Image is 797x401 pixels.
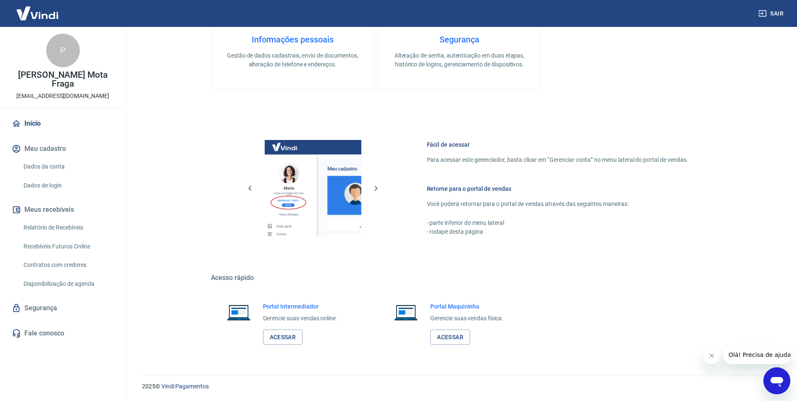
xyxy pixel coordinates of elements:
a: Acessar [430,330,470,345]
img: Vindi [10,0,65,26]
p: Para acessar este gerenciador, basta clicar em “Gerenciar conta” no menu lateral do portal de ven... [427,156,688,164]
h4: Segurança [392,34,527,45]
iframe: Mensagem da empresa [723,346,790,364]
button: Sair [757,6,787,21]
p: Alteração de senha, autenticação em duas etapas, histórico de logins, gerenciamento de dispositivos. [392,51,527,69]
h6: Fácil de acessar [427,140,688,149]
p: - parte inferior do menu lateral [427,219,688,227]
a: Contratos com credores [20,256,116,274]
p: Gerencie suas vendas física. [430,314,503,323]
a: Relatório de Recebíveis [20,219,116,236]
h5: Acesso rápido [211,274,708,282]
p: - rodapé desta página [427,227,688,236]
span: Olá! Precisa de ajuda? [5,6,71,13]
button: Meus recebíveis [10,200,116,219]
a: Início [10,114,116,133]
a: Acessar [263,330,303,345]
p: Gestão de dados cadastrais, envio de documentos, alteração de telefone e endereços. [225,51,360,69]
button: Meu cadastro [10,140,116,158]
a: Fale conosco [10,324,116,343]
a: Disponibilização de agenda [20,275,116,293]
iframe: Botão para abrir a janela de mensagens [763,367,790,394]
h6: Portal Maquininha [430,302,503,311]
div: P [46,34,80,67]
h6: Retorne para o portal de vendas [427,185,688,193]
iframe: Fechar mensagem [703,347,720,364]
h4: Informações pessoais [225,34,360,45]
p: Gerencie suas vendas online. [263,314,338,323]
h6: Portal Intermediador [263,302,338,311]
a: Vindi Pagamentos [161,383,209,390]
p: 2025 © [142,382,777,391]
a: Dados de login [20,177,116,194]
img: Imagem da dashboard mostrando o botão de gerenciar conta na sidebar no lado esquerdo [265,140,361,237]
img: Imagem de um notebook aberto [221,302,256,322]
a: Recebíveis Futuros Online [20,238,116,255]
a: Dados da conta [20,158,116,175]
img: Imagem de um notebook aberto [388,302,423,322]
p: [PERSON_NAME] Mota Fraga [7,71,119,88]
a: Segurança [10,299,116,317]
p: Você poderá retornar para o portal de vendas através das seguintes maneiras: [427,200,688,208]
p: [EMAIL_ADDRESS][DOMAIN_NAME] [16,92,109,100]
